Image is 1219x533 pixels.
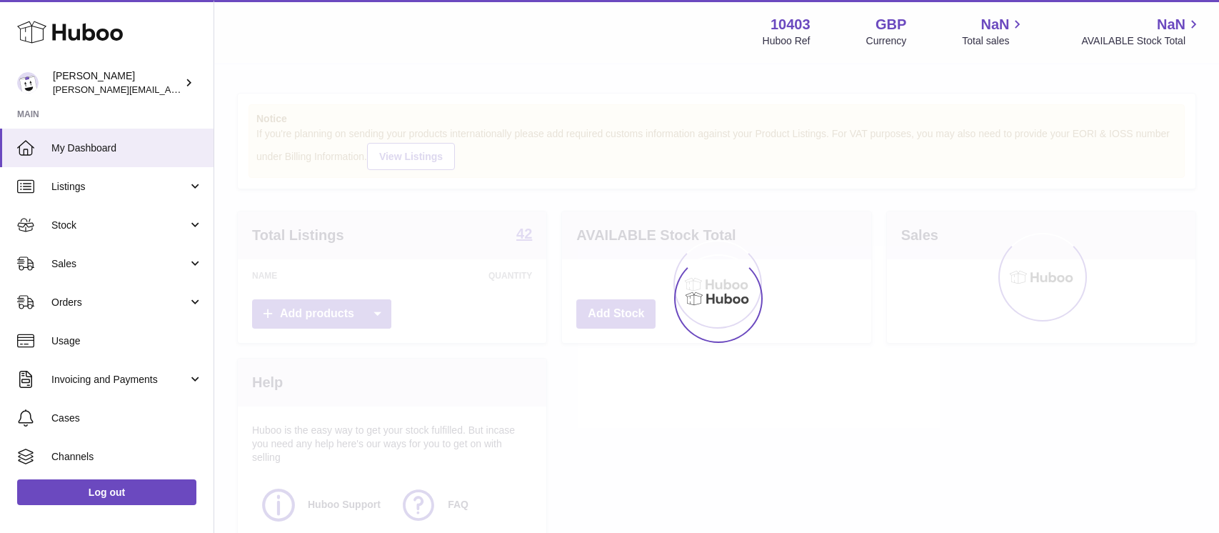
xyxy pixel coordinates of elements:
[962,15,1025,48] a: NaN Total sales
[53,84,286,95] span: [PERSON_NAME][EMAIL_ADDRESS][DOMAIN_NAME]
[962,34,1025,48] span: Total sales
[1081,34,1202,48] span: AVAILABLE Stock Total
[876,15,906,34] strong: GBP
[53,69,181,96] div: [PERSON_NAME]
[51,334,203,348] span: Usage
[763,34,811,48] div: Huboo Ref
[1157,15,1185,34] span: NaN
[51,141,203,155] span: My Dashboard
[51,219,188,232] span: Stock
[51,180,188,194] span: Listings
[771,15,811,34] strong: 10403
[51,373,188,387] span: Invoicing and Payments
[866,34,907,48] div: Currency
[51,296,188,309] span: Orders
[51,412,203,425] span: Cases
[17,479,196,505] a: Log out
[1081,15,1202,48] a: NaN AVAILABLE Stock Total
[980,15,1009,34] span: NaN
[17,72,39,94] img: keval@makerscabinet.com
[51,450,203,464] span: Channels
[51,257,188,271] span: Sales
